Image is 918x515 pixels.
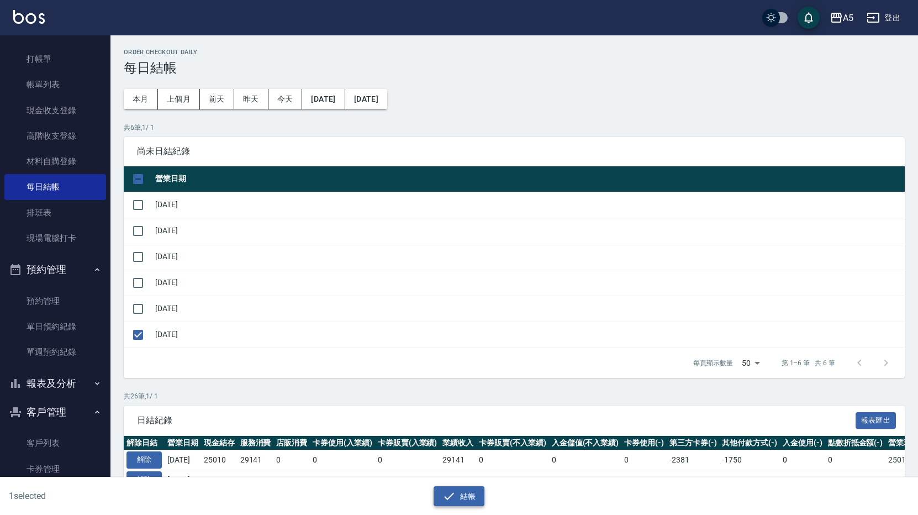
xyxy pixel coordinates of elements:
a: 每日結帳 [4,174,106,199]
h3: 每日結帳 [124,60,905,76]
td: 0 [310,450,375,470]
td: 29141 [238,450,274,470]
button: 今天 [268,89,303,109]
a: 報表匯出 [856,414,896,425]
p: 共 6 筆, 1 / 1 [124,123,905,133]
button: 報表及分析 [4,369,106,398]
button: 結帳 [434,486,485,507]
td: 520 [273,470,310,490]
td: [DATE] [165,470,201,490]
button: 上個月 [158,89,200,109]
th: 服務消費 [238,436,274,450]
td: 0 [549,470,622,490]
a: 打帳單 [4,46,106,72]
a: 單週預約紀錄 [4,339,106,365]
h6: 1 selected [9,489,228,503]
span: 日結紀錄 [137,415,856,426]
td: 21857 [238,470,274,490]
td: [DATE] [152,322,905,348]
td: 0 [621,470,667,490]
button: 登出 [862,8,905,28]
td: -858 [667,470,720,490]
td: [DATE] [152,296,905,322]
button: 預約管理 [4,255,106,284]
a: 客戶列表 [4,430,106,456]
td: [DATE] [152,218,905,244]
td: 0 [825,470,886,490]
th: 入金使用(-) [780,436,825,450]
td: [DATE] [165,450,201,470]
td: 0 [780,470,825,490]
button: 客戶管理 [4,398,106,427]
a: 現金收支登錄 [4,98,106,123]
th: 解除日結 [124,436,165,450]
h2: Order checkout daily [124,49,905,56]
td: 0 [273,450,310,470]
th: 第三方卡券(-) [667,436,720,450]
a: 單日預約紀錄 [4,314,106,339]
td: 0 [476,450,549,470]
a: 預約管理 [4,288,106,314]
button: [DATE] [345,89,387,109]
th: 現金結存 [201,436,238,450]
td: 0 [621,450,667,470]
td: [DATE] [152,270,905,296]
td: 0 [825,450,886,470]
th: 業績收入 [440,436,476,450]
button: 解除 [126,451,162,469]
a: 現場電腦打卡 [4,225,106,251]
th: 入金儲值(不入業績) [549,436,622,450]
th: 營業日期 [152,166,905,192]
button: 報表匯出 [856,412,896,429]
button: [DATE] [302,89,345,109]
a: 材料自購登錄 [4,149,106,174]
td: -8800 [719,470,780,490]
td: 0 [375,450,440,470]
button: 昨天 [234,89,268,109]
p: 共 26 筆, 1 / 1 [124,391,905,401]
td: 12719 [201,470,238,490]
td: 0 [375,470,440,490]
th: 卡券使用(-) [621,436,667,450]
th: 卡券販賣(入業績) [375,436,440,450]
button: 前天 [200,89,234,109]
th: 店販消費 [273,436,310,450]
td: 22377 [440,470,476,490]
img: Logo [13,10,45,24]
a: 帳單列表 [4,72,106,97]
th: 卡券使用(入業績) [310,436,375,450]
td: -2381 [667,450,720,470]
th: 卡券販賣(不入業績) [476,436,549,450]
td: 0 [310,470,375,490]
th: 其他付款方式(-) [719,436,780,450]
td: 29141 [440,450,476,470]
p: 第 1–6 筆 共 6 筆 [782,358,835,368]
td: 0 [780,450,825,470]
button: 本月 [124,89,158,109]
td: [DATE] [152,244,905,270]
td: 25010 [201,450,238,470]
th: 營業日期 [165,436,201,450]
a: 卡券管理 [4,456,106,482]
th: 點數折抵金額(-) [825,436,886,450]
td: [DATE] [152,192,905,218]
p: 每頁顯示數量 [693,358,733,368]
td: 0 [476,470,549,490]
button: save [798,7,820,29]
a: 排班表 [4,200,106,225]
td: -1750 [719,450,780,470]
button: A5 [825,7,858,29]
span: 尚未日結紀錄 [137,146,891,157]
button: 解除 [126,471,162,488]
div: 50 [737,348,764,378]
a: 高階收支登錄 [4,123,106,149]
div: A5 [843,11,853,25]
td: 0 [549,450,622,470]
